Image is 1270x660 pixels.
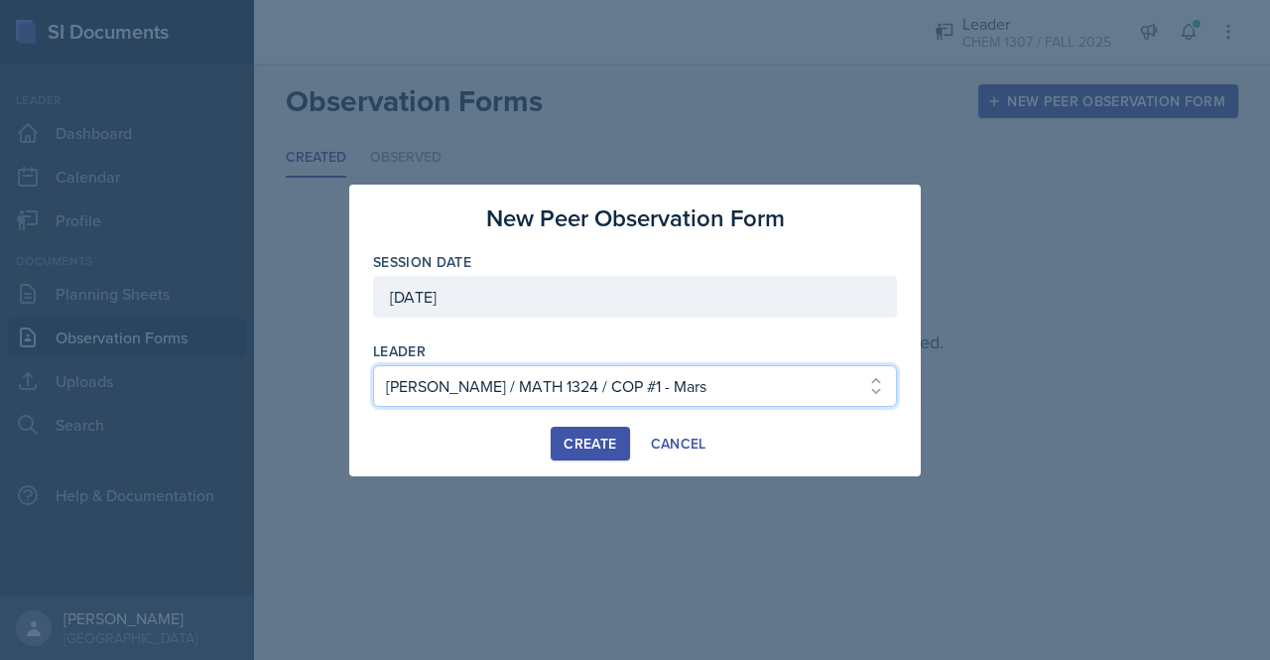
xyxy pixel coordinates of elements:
label: Session Date [373,252,471,272]
button: Create [551,427,629,461]
label: leader [373,341,426,361]
div: Cancel [651,436,706,452]
button: Cancel [638,427,719,461]
div: Create [564,436,616,452]
h3: New Peer Observation Form [486,200,785,236]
